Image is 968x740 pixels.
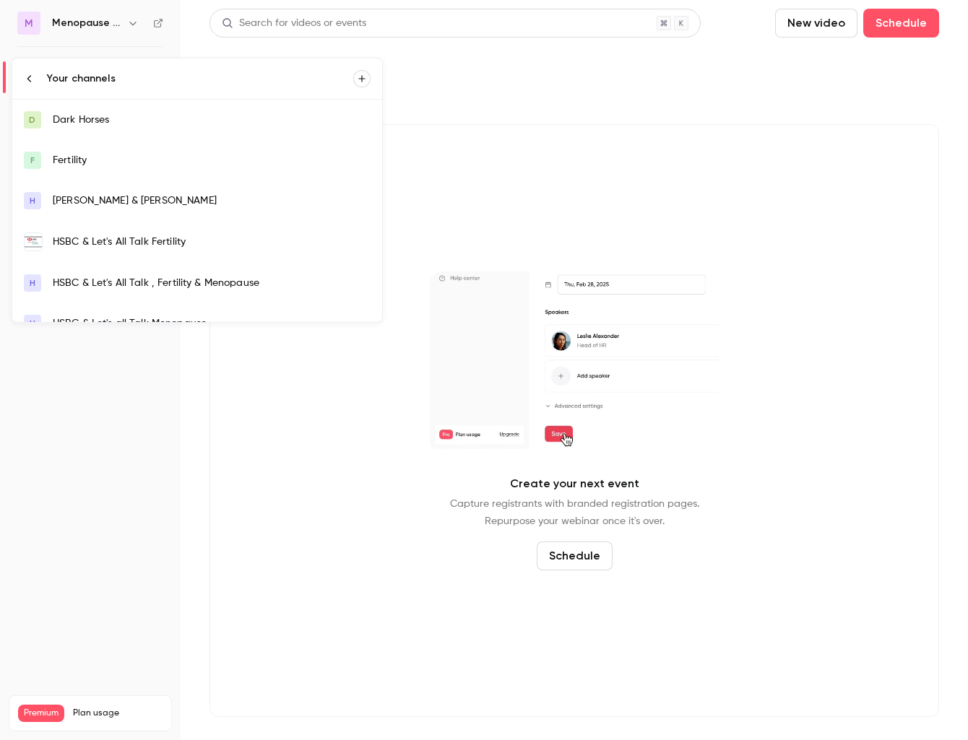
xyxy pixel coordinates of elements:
span: F [30,154,35,167]
span: H [30,194,35,207]
div: HSBC & Let's all Talk Menopause [53,316,371,331]
span: D [29,113,35,126]
img: HSBC & Let's All Talk Fertility [25,233,42,251]
div: [PERSON_NAME] & [PERSON_NAME] [53,193,371,208]
span: H [30,317,35,330]
div: Fertility [53,153,371,167]
div: Dark Horses [53,113,371,127]
div: Your channels [47,71,353,86]
span: H [30,277,35,290]
div: HSBC & Let's All Talk , Fertility & Menopause [53,276,371,290]
div: HSBC & Let's All Talk Fertility [53,235,371,249]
